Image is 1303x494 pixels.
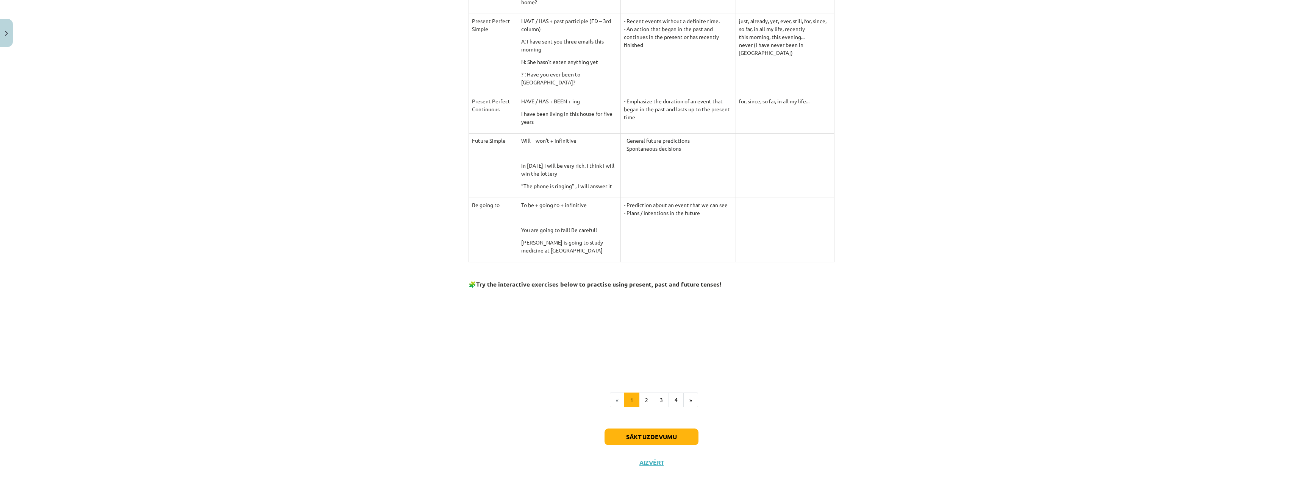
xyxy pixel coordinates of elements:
[624,393,639,408] button: 1
[605,429,698,445] button: Sākt uzdevumu
[469,275,834,289] h3: 🧩
[469,94,518,133] td: Present Perfect Continuous
[521,58,617,66] p: N: She hasn’t eaten anything yet
[521,182,617,190] p: “The phone is ringing” , I will answer it
[521,110,617,126] p: I have been living in this house for five years
[5,31,8,36] img: icon-close-lesson-0947bae3869378f0d4975bcd49f059093ad1ed9edebbc8119c70593378902aed.svg
[620,133,736,198] td: - General future predictions - Spontaneous decisions
[476,280,722,288] strong: Try the interactive exercises below to practise using present, past and future tenses!
[469,133,518,198] td: Future Simple
[469,291,834,374] iframe: Angļu valodas 9. klases 1. iesk. Topic 2.
[620,14,736,94] td: - Recent events without a definite time. - An action that began in the past and continues in the ...
[637,459,666,466] button: Aizvērt
[639,393,654,408] button: 2
[521,137,617,145] p: Will – won’t + infinitive
[521,226,617,234] p: You are going to fall! Be careful!
[736,94,834,133] td: for, since, so far, in all my life...
[521,97,617,105] p: HAVE / HAS + BEEN + ing
[521,162,617,178] p: In [DATE] I will be very rich. I think I will win the lottery
[469,14,518,94] td: Present Perfect Simple
[683,393,698,408] button: »
[669,393,684,408] button: 4
[521,238,617,254] p: [PERSON_NAME] is going to study medicine at [GEOGRAPHIC_DATA]
[469,393,834,408] nav: Page navigation example
[654,393,669,408] button: 3
[521,17,617,33] p: HAVE / HAS + past participle (ED – 3rd column)
[521,201,617,209] p: To be + going to + infinitive
[521,37,617,53] p: A: I have sent you three emails this morning
[620,94,736,133] td: - Emphasize the duration of an event that began in the past and lasts up to the present time
[521,70,617,86] p: ? : Have you ever been to [GEOGRAPHIC_DATA]?
[620,198,736,262] td: - Prediction about an event that we can see - Plans / Intentions in the future
[469,198,518,262] td: Be going to
[736,14,834,94] td: just, already, yet, ever, still, for, since, so far, in all my life, recently this morning, this ...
